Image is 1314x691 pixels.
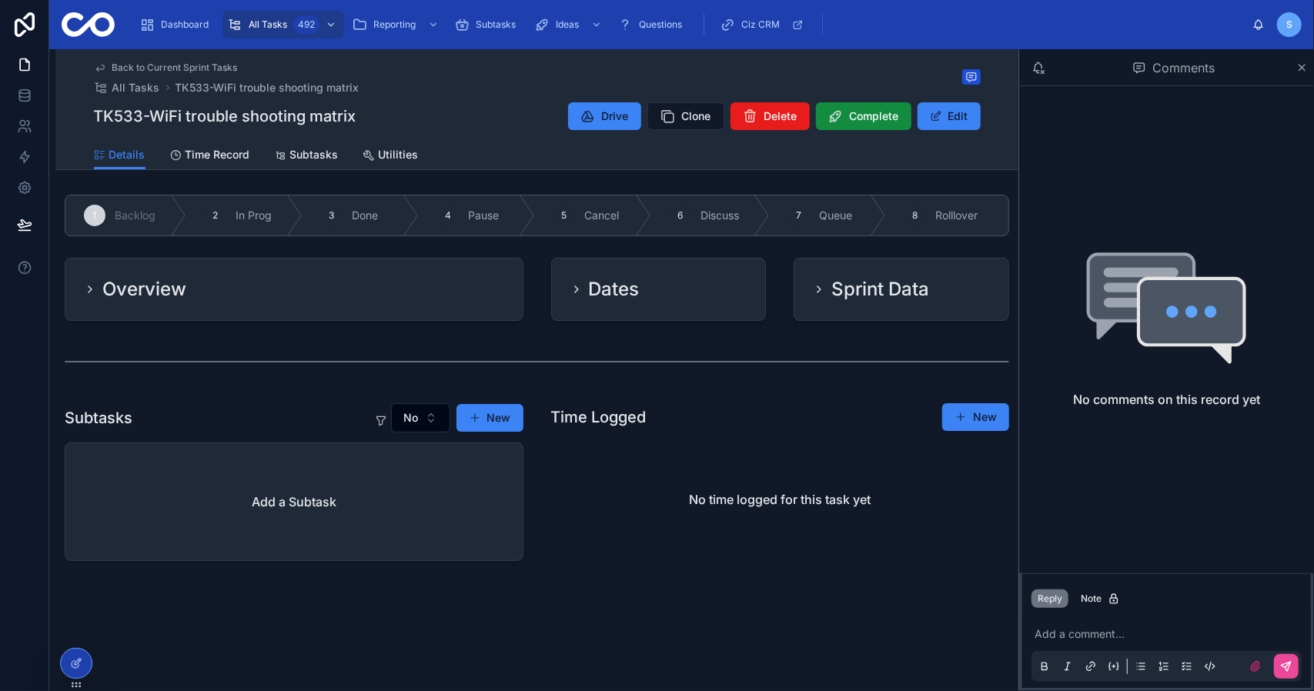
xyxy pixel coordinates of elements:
button: Complete [816,102,911,130]
span: Cancel [584,208,619,223]
span: 6 [678,209,684,222]
h2: No time logged for this task yet [689,490,871,509]
span: Clone [682,108,711,124]
a: Reporting [347,11,446,38]
span: Delete [764,108,797,124]
span: Subtasks [290,147,339,162]
a: All Tasks492 [222,11,344,38]
a: TK533-WiFi trouble shooting matrix [176,80,359,95]
span: Subtasks [476,18,516,31]
span: No [404,410,419,426]
h2: Add a Subtask [252,492,336,511]
span: 5 [562,209,567,222]
span: Dashboard [161,18,209,31]
button: Reply [1031,589,1068,608]
button: Select Button [391,403,450,432]
span: 3 [329,209,335,222]
span: 8 [913,209,918,222]
span: Drive [602,108,629,124]
div: scrollable content [127,8,1252,42]
a: Details [94,141,145,170]
a: Ciz CRM [715,11,811,38]
button: Edit [918,102,981,130]
span: Queue [819,208,852,223]
a: Subtasks [450,11,527,38]
button: Delete [731,102,810,130]
span: 7 [797,209,802,222]
span: S [1286,18,1292,31]
a: Back to Current Sprint Tasks [94,62,238,74]
button: Clone [647,102,724,130]
span: In Prog [236,208,272,223]
span: Done [352,208,378,223]
a: Ideas [530,11,610,38]
span: Backlog [115,208,155,223]
div: Note [1081,593,1120,605]
a: Utilities [363,141,419,172]
span: All Tasks [112,80,160,95]
div: 492 [293,15,319,34]
span: Back to Current Sprint Tasks [112,62,238,74]
span: 1 [93,209,97,222]
button: Drive [568,102,641,130]
button: New [942,403,1009,431]
h1: Time Logged [551,406,647,428]
span: Ciz CRM [741,18,780,31]
span: Pause [468,208,499,223]
h1: TK533-WiFi trouble shooting matrix [94,105,356,127]
span: Ideas [556,18,579,31]
span: Details [109,147,145,162]
h2: Sprint Data [831,277,929,302]
h1: Subtasks [65,407,132,429]
a: Questions [613,11,693,38]
span: Discuss [700,208,739,223]
a: Subtasks [275,141,339,172]
span: 2 [213,209,219,222]
a: Dashboard [135,11,219,38]
h2: No comments on this record yet [1073,390,1260,409]
button: New [456,404,523,432]
button: Note [1075,589,1126,608]
span: Time Record [186,147,250,162]
span: Utilities [379,147,419,162]
span: Reporting [373,18,416,31]
span: Questions [639,18,682,31]
h2: Overview [102,277,186,302]
a: Time Record [170,141,250,172]
h2: Dates [589,277,640,302]
span: Comments [1152,58,1215,77]
span: 4 [445,209,451,222]
span: Complete [850,108,899,124]
span: Rolllover [935,208,978,223]
span: All Tasks [249,18,287,31]
a: All Tasks [94,80,160,95]
img: App logo [62,12,115,37]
